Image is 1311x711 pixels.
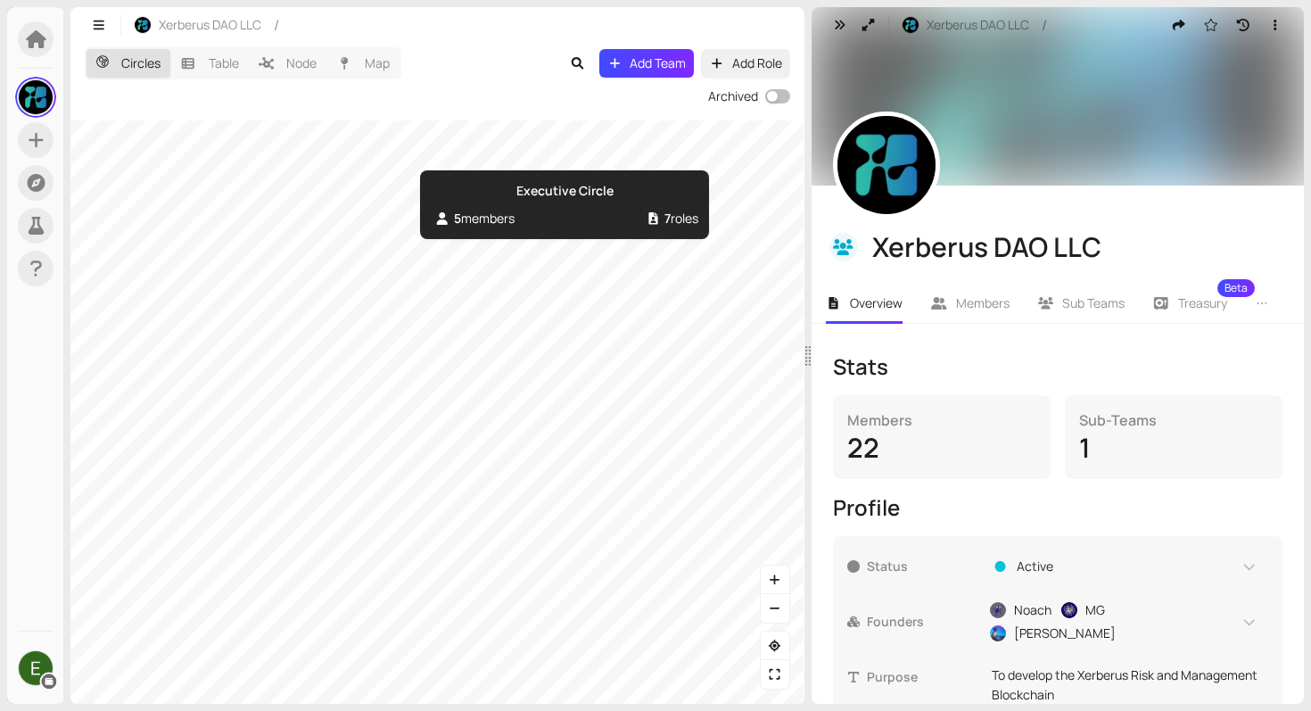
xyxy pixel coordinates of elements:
[630,54,686,73] span: Add Team
[599,49,695,78] button: Add Team
[1079,431,1268,465] div: 1
[1014,624,1116,643] span: [PERSON_NAME]
[159,15,261,35] span: Xerberus DAO LLC
[850,294,903,311] span: Overview
[701,49,790,78] button: Add Role
[837,116,936,214] img: HqdzPpp0Ak.jpeg
[732,54,782,73] span: Add Role
[867,612,981,632] span: Founders
[893,11,1038,39] button: Xerberus DAO LLC
[867,667,981,687] span: Purpose
[1079,409,1268,431] div: Sub-Teams
[125,11,270,39] button: Xerberus DAO LLC
[1017,557,1053,576] span: Active
[990,625,1006,641] img: h4zm8oAVjJ.jpeg
[1178,297,1227,310] span: Treasury
[135,17,151,33] img: HgCiZ4BMi_.jpeg
[1062,294,1125,311] span: Sub Teams
[847,409,1036,431] div: Members
[956,294,1010,311] span: Members
[1061,602,1077,618] img: MXslRO4HpP.jpeg
[19,80,53,114] img: gQX6TtSrwZ.jpeg
[1085,600,1105,620] span: MG
[872,230,1279,264] div: Xerberus DAO LLC
[1256,297,1268,310] span: ellipsis
[708,87,758,106] div: Archived
[19,651,53,685] img: ACg8ocJiNtrj-q3oAs-KiQUokqI3IJKgX5M3z0g1j3yMiQWdKhkXpQ=s500
[992,666,1257,705] p: To develop the Xerberus Risk and Management Blockchain
[867,557,981,576] span: Status
[833,352,1282,381] div: Stats
[990,602,1006,618] img: bkvvjQsnwV.jpeg
[903,17,919,33] img: HgCiZ4BMi_.jpeg
[847,431,1036,465] div: 22
[1217,279,1255,297] sup: Beta
[833,493,1282,522] div: Profile
[1014,600,1051,620] span: Noach
[927,15,1029,35] span: Xerberus DAO LLC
